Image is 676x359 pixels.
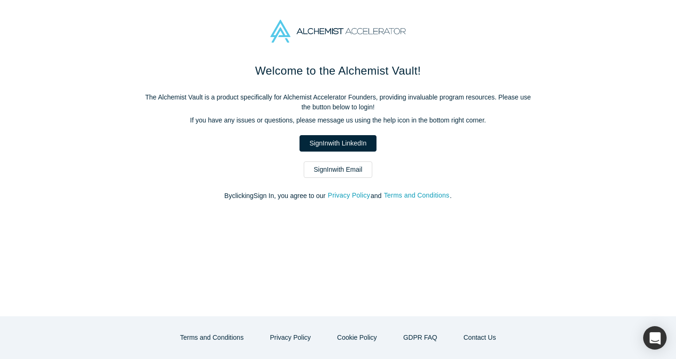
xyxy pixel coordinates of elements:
[141,115,535,125] p: If you have any issues or questions, please message us using the help icon in the bottom right co...
[170,329,253,346] button: Terms and Conditions
[141,62,535,79] h1: Welcome to the Alchemist Vault!
[453,329,506,346] button: Contact Us
[327,329,387,346] button: Cookie Policy
[141,92,535,112] p: The Alchemist Vault is a product specifically for Alchemist Accelerator Founders, providing inval...
[141,191,535,201] p: By clicking Sign In , you agree to our and .
[270,20,406,43] img: Alchemist Accelerator Logo
[384,190,450,201] button: Terms and Conditions
[260,329,321,346] button: Privacy Policy
[327,190,370,201] button: Privacy Policy
[304,161,372,178] a: SignInwith Email
[300,135,376,152] a: SignInwith LinkedIn
[393,329,447,346] a: GDPR FAQ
